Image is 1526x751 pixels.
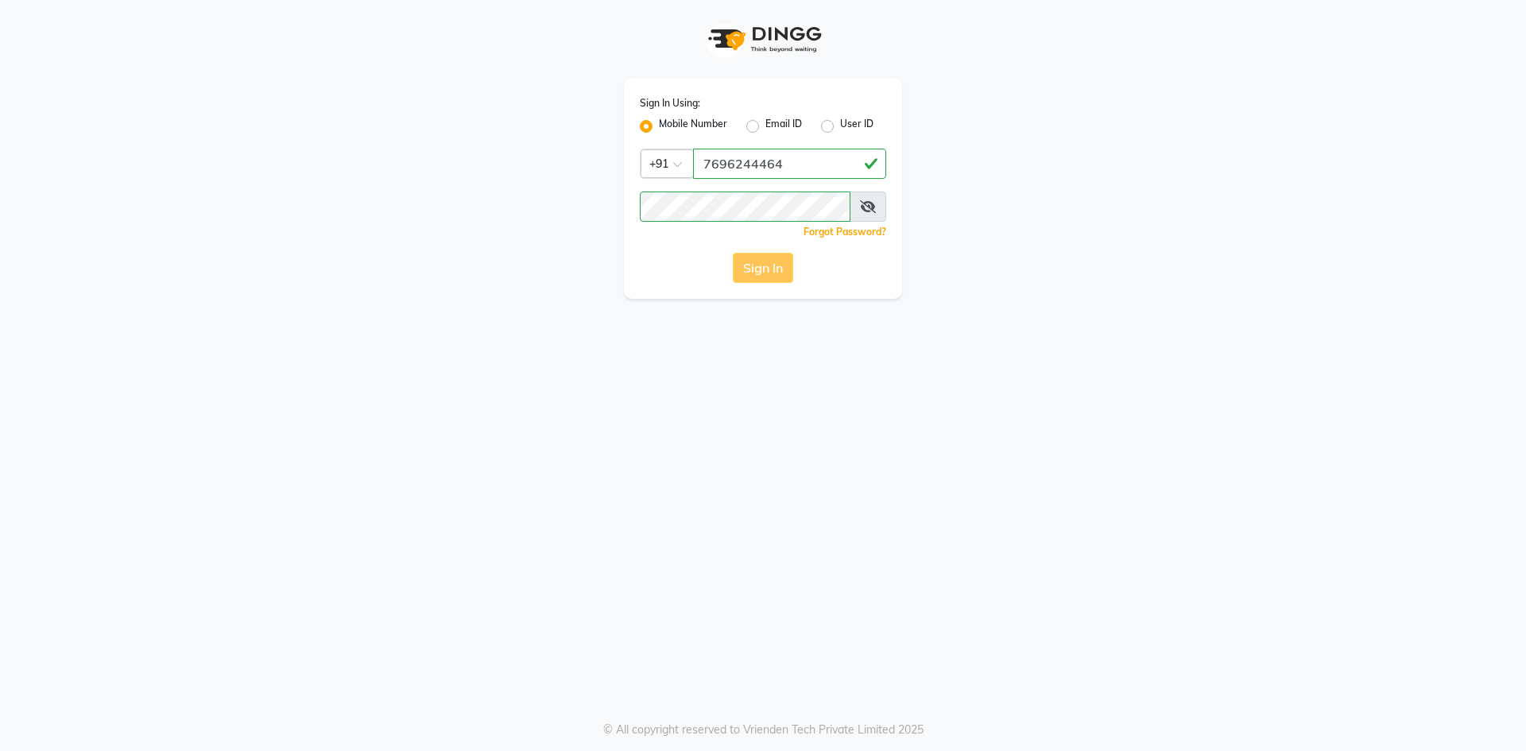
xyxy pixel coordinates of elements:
[659,117,727,136] label: Mobile Number
[640,192,850,222] input: Username
[693,149,886,179] input: Username
[804,226,886,238] a: Forgot Password?
[699,16,827,63] img: logo1.svg
[640,96,700,110] label: Sign In Using:
[840,117,873,136] label: User ID
[765,117,802,136] label: Email ID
